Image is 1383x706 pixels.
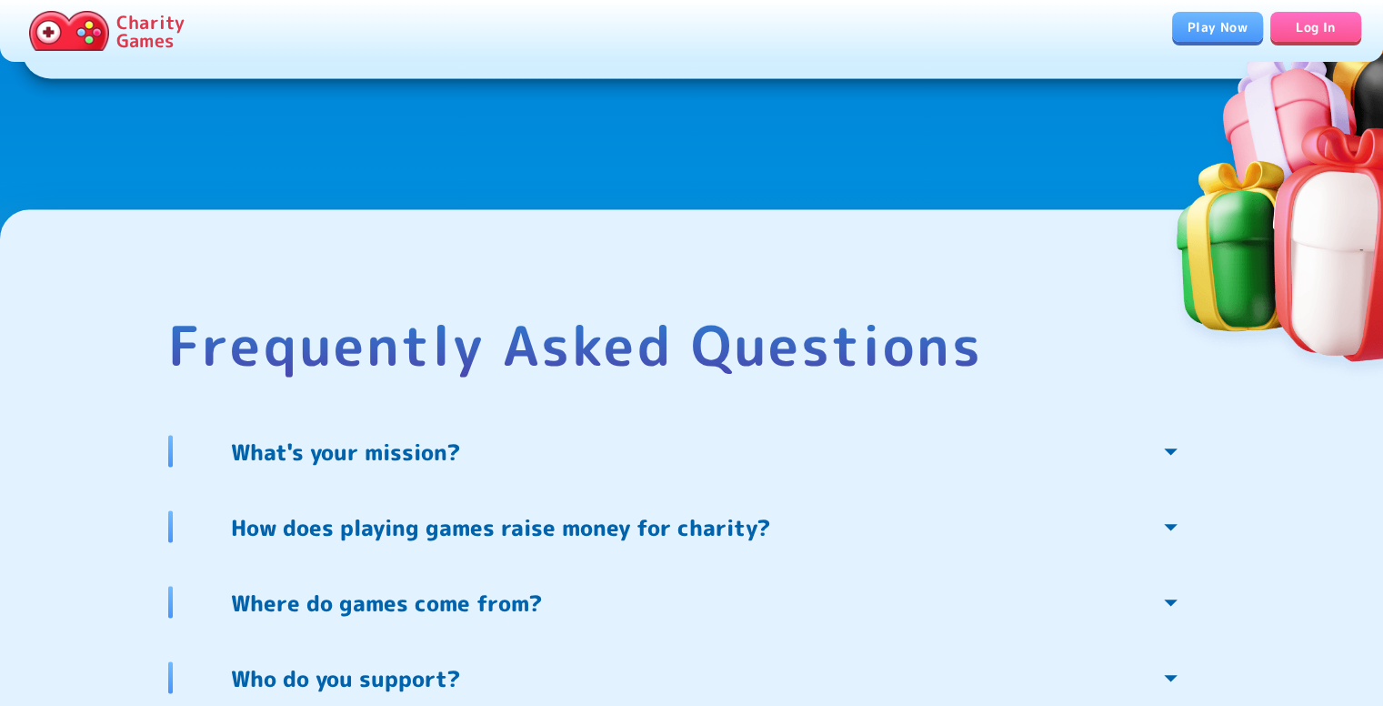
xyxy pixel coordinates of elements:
p: Where do games come from? [231,589,542,618]
a: Charity Games [22,7,192,55]
p: What's your mission? [231,438,460,467]
p: Who do you support? [231,664,460,693]
p: How does playing games raise money for charity? [231,513,770,542]
a: Log In [1270,12,1361,42]
img: Charity.Games [29,11,109,51]
a: Play Now [1172,12,1263,42]
p: Charity Games [116,13,185,49]
p: Frequently Asked Questions [168,312,1216,378]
